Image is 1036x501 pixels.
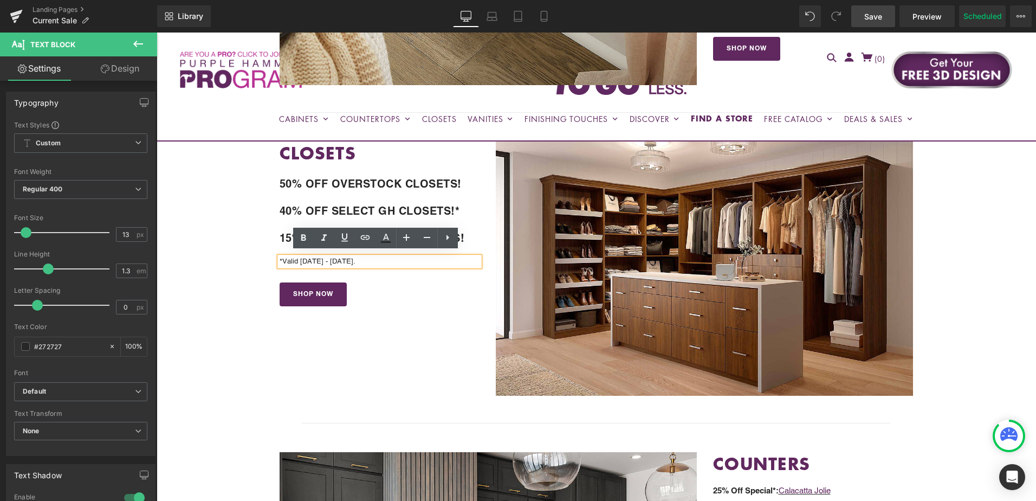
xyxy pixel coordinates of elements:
[14,465,62,480] div: Text Shadow
[864,11,882,22] span: Save
[123,224,323,234] p: *Valid [DATE] - [DATE].
[33,5,157,14] a: Landing Pages
[531,5,557,27] a: Mobile
[123,199,308,212] b: 15% OFF CLOSET ACCESSORIES!
[14,168,147,176] div: Font Weight
[123,172,303,185] b: 40% OFF SELECT GH CLOSETS!*
[339,109,756,363] img: Save Up To 50% Off Closets!
[137,231,146,238] span: px
[36,139,61,148] b: Custom
[23,427,40,435] b: None
[123,145,305,158] b: 50% OFF OVERSTOCK CLOSETS!
[23,387,46,396] i: Default
[123,108,199,132] strong: CLOSETS
[123,250,190,274] a: SHOP NOW
[570,12,610,20] span: SHOP NOW
[23,185,63,193] b: Regular 400
[33,16,77,25] span: Current Sale
[556,453,619,463] span: 25% Off Special*
[479,5,505,27] a: Laptop
[556,4,624,28] a: SHOP NOW
[14,287,147,294] div: Letter Spacing
[137,304,146,311] span: px
[14,214,147,222] div: Font Size
[14,410,147,418] div: Text Transform
[137,258,177,266] span: SHOP NOW
[912,11,942,22] span: Preview
[1010,5,1032,27] button: More
[14,120,147,129] div: Text Styles
[959,5,1006,27] button: Scheduled
[121,337,147,356] div: %
[14,369,147,377] div: Font
[453,5,479,27] a: Desktop
[825,5,847,27] button: Redo
[622,453,674,463] a: Calacatta Jolie
[619,453,622,463] span: :
[14,251,147,258] div: Line Height
[34,341,103,352] input: Color
[899,5,955,27] a: Preview
[14,92,59,107] div: Typography
[137,267,146,274] span: em
[81,56,159,81] a: Design
[556,419,653,443] strong: COUNTERS
[14,323,147,331] div: Text Color
[178,11,203,21] span: Library
[157,5,211,27] a: New Library
[30,40,75,49] span: Text Block
[999,464,1025,490] div: Open Intercom Messenger
[505,5,531,27] a: Tablet
[799,5,821,27] button: Undo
